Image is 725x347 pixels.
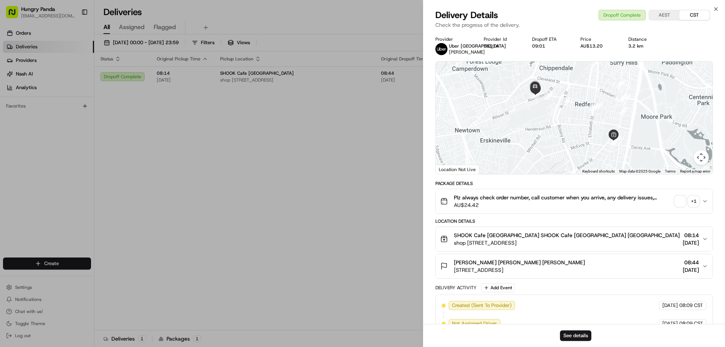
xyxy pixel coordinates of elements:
[679,10,710,20] button: CST
[128,74,137,83] button: Start new chat
[8,110,20,122] img: Bea Lacdao
[435,36,472,42] div: Provider
[23,117,61,123] span: [PERSON_NAME]
[435,180,713,187] div: Package Details
[454,194,672,201] span: Plz always check order number, call customer when you arrive, any delivery issues, Contact WhatsA...
[662,302,678,309] span: [DATE]
[649,10,679,20] button: AEST
[75,187,91,193] span: Pylon
[481,283,515,292] button: Add Event
[454,259,585,266] span: [PERSON_NAME] [PERSON_NAME] [PERSON_NAME]
[683,266,699,274] span: [DATE]
[561,97,570,105] div: 13
[53,187,91,193] a: Powered byPylon
[436,165,479,174] div: Location Not Live
[436,189,713,213] button: Plz always check order number, call customer when you arrive, any delivery issues, Contact WhatsA...
[64,170,70,176] div: 💻
[580,36,617,42] div: Price
[435,21,713,29] p: Check the progress of the delivery.
[16,72,29,86] img: 1727276513143-84d647e1-66c0-4f92-a045-3c9f9f5dfd92
[454,201,672,209] span: AU$24.42
[614,93,622,101] div: 7
[683,239,699,247] span: [DATE]
[436,227,713,251] button: SHOOK Cafe [GEOGRAPHIC_DATA] SHOOK Cafe [GEOGRAPHIC_DATA] [GEOGRAPHIC_DATA]shop [STREET_ADDRESS]0...
[15,169,58,176] span: Knowledge Base
[29,137,47,143] span: 8月15日
[616,79,625,87] div: 10
[662,320,678,327] span: [DATE]
[25,137,28,143] span: •
[8,170,14,176] div: 📗
[438,164,463,174] img: Google
[560,330,591,341] button: See details
[680,169,710,173] a: Report a map error
[454,239,680,247] span: shop [STREET_ADDRESS]
[484,43,499,49] button: 56914
[8,98,51,104] div: Past conversations
[8,72,21,86] img: 1736555255976-a54dd68f-1ca7-489b-9aae-adbdc363a1c4
[532,43,568,49] div: 09:01
[34,72,124,80] div: Start new chat
[438,164,463,174] a: Open this area in Google Maps (opens a new window)
[8,30,137,42] p: Welcome 👋
[610,137,618,145] div: 3
[612,134,620,142] div: 4
[619,169,660,173] span: Map data ©2025 Google
[688,196,699,207] div: + 1
[452,320,497,327] span: Not Assigned Driver
[580,43,617,49] div: AU$13.20
[679,302,703,309] span: 08:09 CST
[436,254,713,278] button: [PERSON_NAME] [PERSON_NAME] [PERSON_NAME][STREET_ADDRESS]08:44[DATE]
[590,103,598,111] div: 12
[449,43,506,49] span: Uber [GEOGRAPHIC_DATA]
[582,169,615,174] button: Keyboard shortcuts
[454,231,680,239] span: SHOOK Cafe [GEOGRAPHIC_DATA] SHOOK Cafe [GEOGRAPHIC_DATA] [GEOGRAPHIC_DATA]
[532,36,568,42] div: Dropoff ETA
[484,36,520,42] div: Provider Id
[117,97,137,106] button: See all
[619,94,627,102] div: 9
[34,80,104,86] div: We're available if you need us!
[61,166,124,179] a: 💻API Documentation
[619,106,627,115] div: 5
[435,218,713,224] div: Location Details
[67,117,85,123] span: 8月19日
[454,266,585,274] span: [STREET_ADDRESS]
[435,9,498,21] span: Delivery Details
[20,49,125,57] input: Clear
[15,117,21,123] img: 1736555255976-a54dd68f-1ca7-489b-9aae-adbdc363a1c4
[435,285,477,291] div: Delivery Activity
[614,138,622,146] div: 1
[622,94,630,102] div: 6
[683,259,699,266] span: 08:44
[452,302,512,309] span: Created (Sent To Provider)
[694,150,709,165] button: Map camera controls
[675,196,699,207] button: +1
[63,117,65,123] span: •
[679,320,703,327] span: 08:09 CST
[8,8,23,23] img: Nash
[544,91,552,100] div: 14
[618,93,626,101] div: 8
[449,49,485,55] span: [PERSON_NAME]
[5,166,61,179] a: 📗Knowledge Base
[665,169,676,173] a: Terms (opens in new tab)
[628,36,665,42] div: Distance
[71,169,121,176] span: API Documentation
[594,101,603,109] div: 11
[628,43,665,49] div: 3.2 km
[435,43,447,55] img: uber-new-logo.jpeg
[683,231,699,239] span: 08:14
